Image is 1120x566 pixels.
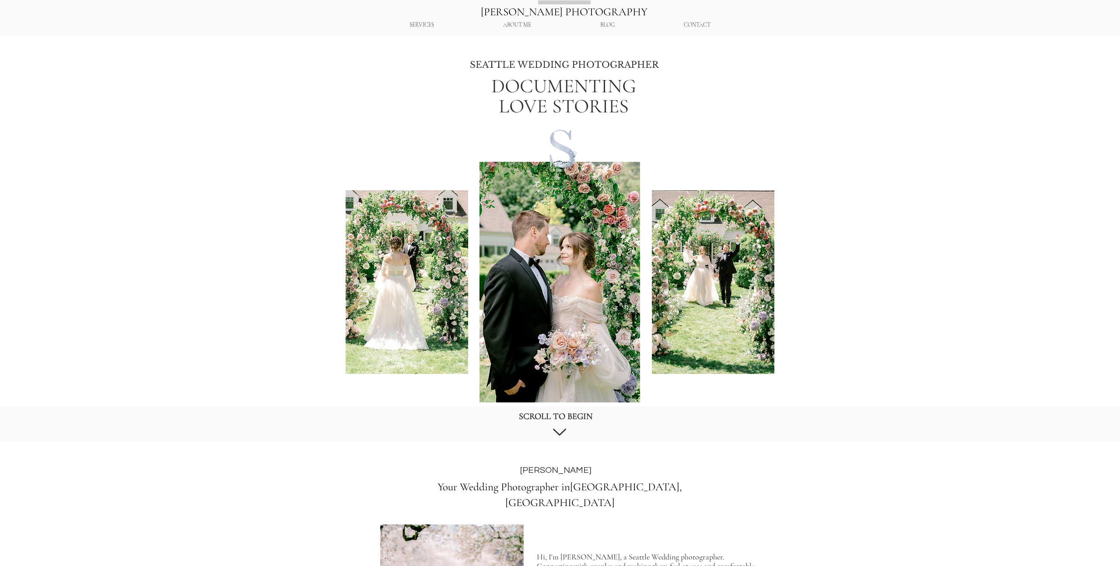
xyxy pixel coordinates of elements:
[469,17,566,33] a: ABOUT ME
[520,466,591,475] span: [PERSON_NAME]
[652,190,774,374] img: Wedding ceremony
[649,17,745,33] a: CONTACT
[679,17,715,33] p: CONTACT
[491,74,636,118] span: DOCUMENTING LOVE STORIES
[375,17,469,33] div: SERVICES
[596,17,619,33] p: BLOG
[519,411,593,422] span: SCROLL TO BEGIN
[479,162,640,402] img: Bride looking at her groom with a floral arch around them
[405,17,438,33] p: SERVICES
[499,17,535,33] p: ABOUT ME
[566,17,649,33] a: BLOG
[536,125,583,171] img: transparent (with name)_edited.png
[470,59,659,70] span: SEATTLE WEDDING PHOTOGRAPHER
[437,480,570,493] span: Your Wedding Photographer in
[346,190,468,374] img: Bride walking down the aisle
[481,5,647,18] a: [PERSON_NAME] PHOTOGRAPHY
[505,480,682,509] span: [GEOGRAPHIC_DATA], [GEOGRAPHIC_DATA]
[375,17,745,33] nav: Site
